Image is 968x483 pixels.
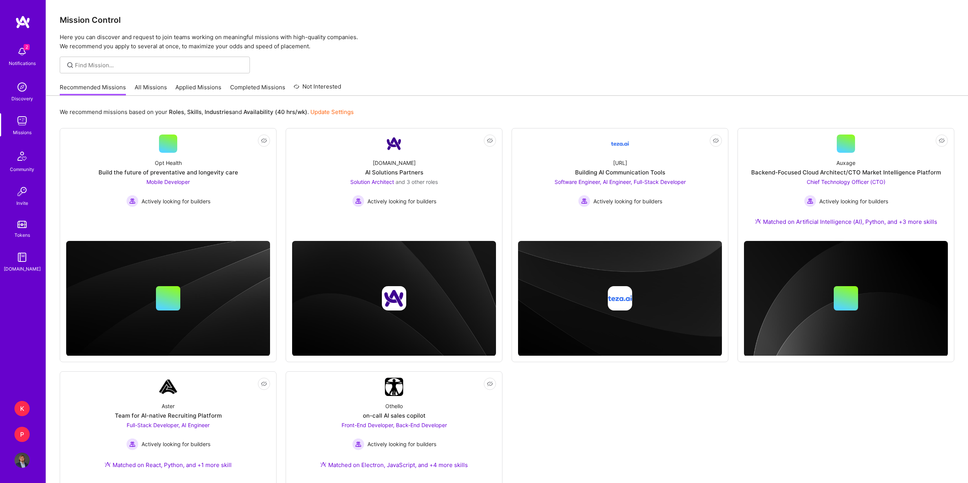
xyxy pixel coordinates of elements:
[744,241,948,356] img: cover
[744,135,948,235] a: AuxageBackend-Focused Cloud Architect/CTO Market Intelligence PlatformChief Technology Officer (C...
[294,82,341,96] a: Not Interested
[187,108,202,116] b: Skills
[14,250,30,265] img: guide book
[352,195,364,207] img: Actively looking for builders
[320,461,326,467] img: Ateam Purple Icon
[14,113,30,128] img: teamwork
[13,427,32,442] a: P
[352,438,364,450] img: Actively looking for builders
[14,184,30,199] img: Invite
[396,179,438,185] span: and 3 other roles
[60,108,354,116] p: We recommend missions based on your , , and .
[127,422,210,428] span: Full-Stack Developer, AI Engineer
[836,159,855,167] div: Auxage
[755,218,761,224] img: Ateam Purple Icon
[14,44,30,59] img: bell
[367,197,436,205] span: Actively looking for builders
[60,15,954,25] h3: Mission Control
[60,83,126,96] a: Recommended Missions
[13,401,32,416] a: K
[15,15,30,29] img: logo
[385,378,403,396] img: Company Logo
[487,138,493,144] i: icon EyeClosed
[555,179,686,185] span: Software Engineer, AI Engineer, Full-Stack Developer
[11,95,33,103] div: Discovery
[230,83,285,96] a: Completed Missions
[14,401,30,416] div: K
[155,159,182,167] div: Opt Health
[9,59,36,67] div: Notifications
[243,108,307,116] b: Availability (40 hrs/wk)
[13,453,32,468] a: User Avatar
[162,402,175,410] div: Aster
[261,381,267,387] i: icon EyeClosed
[75,61,244,69] input: Find Mission...
[385,402,403,410] div: Othello
[320,461,468,469] div: Matched on Electron, JavaScript, and +4 more skills
[613,159,627,167] div: [URL]
[292,378,496,478] a: Company LogoOthelloon-call AI sales copilotFront-End Developer, Back-End Developer Actively looki...
[105,461,111,467] img: Ateam Purple Icon
[24,44,30,50] span: 2
[363,412,426,420] div: on-call AI sales copilot
[365,168,423,176] div: AI Solutions Partners
[175,83,221,96] a: Applied Missions
[939,138,945,144] i: icon EyeClosed
[205,108,232,116] b: Industries
[14,231,30,239] div: Tokens
[261,138,267,144] i: icon EyeClosed
[13,128,32,136] div: Missions
[611,135,629,153] img: Company Logo
[126,195,138,207] img: Actively looking for builders
[17,221,27,228] img: tokens
[16,199,28,207] div: Invite
[385,135,403,153] img: Company Logo
[367,440,436,448] span: Actively looking for builders
[487,381,493,387] i: icon EyeClosed
[66,61,75,70] i: icon SearchGrey
[66,378,270,478] a: Company LogoAsterTeam for AI-native Recruiting PlatformFull-Stack Developer, AI Engineer Actively...
[105,461,232,469] div: Matched on React, Python, and +1 more skill
[518,241,722,356] img: cover
[66,135,270,235] a: Opt HealthBuild the future of preventative and longevity careMobile Developer Actively looking fo...
[751,168,941,176] div: Backend-Focused Cloud Architect/CTO Market Intelligence Platform
[382,286,406,310] img: Company logo
[804,195,816,207] img: Actively looking for builders
[115,412,222,420] div: Team for AI-native Recruiting Platform
[141,197,210,205] span: Actively looking for builders
[518,135,722,235] a: Company Logo[URL]Building AI Communication ToolsSoftware Engineer, AI Engineer, Full-Stack Develo...
[159,378,177,396] img: Company Logo
[608,286,632,310] img: Company logo
[819,197,888,205] span: Actively looking for builders
[60,33,954,51] p: Here you can discover and request to join teams working on meaningful missions with high-quality ...
[373,159,416,167] div: [DOMAIN_NAME]
[14,453,30,468] img: User Avatar
[4,265,41,273] div: [DOMAIN_NAME]
[146,179,190,185] span: Mobile Developer
[135,83,167,96] a: All Missions
[126,438,138,450] img: Actively looking for builders
[14,427,30,442] div: P
[578,195,590,207] img: Actively looking for builders
[713,138,719,144] i: icon EyeClosed
[66,241,270,356] img: cover
[342,422,447,428] span: Front-End Developer, Back-End Developer
[14,79,30,95] img: discovery
[807,179,885,185] span: Chief Technology Officer (CTO)
[755,218,937,226] div: Matched on Artificial Intelligence (AI), Python, and +3 more skills
[292,135,496,235] a: Company Logo[DOMAIN_NAME]AI Solutions PartnersSolution Architect and 3 other rolesActively lookin...
[310,108,354,116] a: Update Settings
[292,241,496,356] img: cover
[99,168,238,176] div: Build the future of preventative and longevity care
[141,440,210,448] span: Actively looking for builders
[593,197,662,205] span: Actively looking for builders
[13,147,31,165] img: Community
[169,108,184,116] b: Roles
[350,179,394,185] span: Solution Architect
[10,165,34,173] div: Community
[575,168,665,176] div: Building AI Communication Tools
